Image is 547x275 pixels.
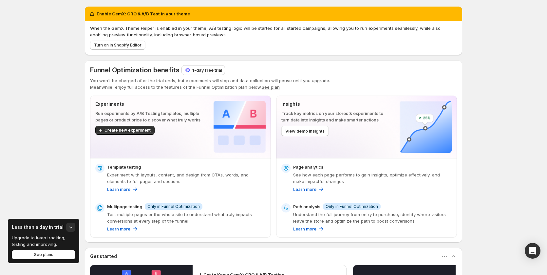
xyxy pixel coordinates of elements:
a: Learn more [107,226,138,232]
span: View demo insights [285,128,325,134]
p: Page analytics [293,164,323,170]
h3: Less than a day in trial [12,224,64,230]
a: Learn more [293,186,324,192]
img: Experiments [214,101,266,153]
span: Only in Funnel Optimization [147,204,200,209]
h2: Enable GemX: CRO & A/B Test in your theme [97,10,190,17]
button: View demo insights [281,126,329,136]
img: 1-day free trial [184,67,191,73]
p: Insights [281,101,389,107]
div: Open Intercom Messenger [525,243,540,259]
p: Experiments [95,101,203,107]
button: Turn on in Shopify Editor [90,41,145,50]
p: Learn more [293,186,316,192]
a: Learn more [107,186,138,192]
p: Template testing [107,164,141,170]
p: 1-day free trial [192,67,222,73]
p: Experiment with layouts, content, and design from CTAs, words, and elements to full pages and sec... [107,172,266,185]
span: Turn on in Shopify Editor [94,43,141,48]
p: When the GemX Theme Helper is enabled in your theme, A/B testing logic will be started for all st... [90,25,457,38]
p: Path analysis [293,203,320,210]
p: Learn more [107,186,130,192]
p: Meanwhile, enjoy full access to the features of the Funnel Optimization plan below. [90,84,457,90]
img: Insights [400,101,452,153]
span: Funnel Optimization benefits [90,66,179,74]
p: See how each page performs to gain insights, optimize effectively, and make impactful changes [293,172,452,185]
p: Track key metrics on your stores & experiments to turn data into insights and make smarter actions [281,110,389,123]
a: Learn more [293,226,324,232]
p: Upgrade to keep tracking, testing and improving. [12,234,75,247]
p: Learn more [107,226,130,232]
span: See plans [34,252,53,257]
p: You won't be charged after the trial ends, but experiments will stop and data collection will pau... [90,77,457,84]
button: See plans [12,250,75,259]
span: Only in Funnel Optimization [326,204,378,209]
h3: Get started [90,253,117,260]
button: Create new experiment [95,126,155,135]
p: Understand the full journey from entry to purchase, identify where visitors leave the store and o... [293,211,452,224]
span: Create new experiment [104,128,151,133]
p: Multipage testing [107,203,142,210]
button: See plan [262,84,280,90]
p: Test multiple pages or the whole site to understand what truly impacts conversions at every step ... [107,211,266,224]
p: Run experiments by A/B Testing templates, multiple pages or product price to discover what truly ... [95,110,203,123]
p: Learn more [293,226,316,232]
